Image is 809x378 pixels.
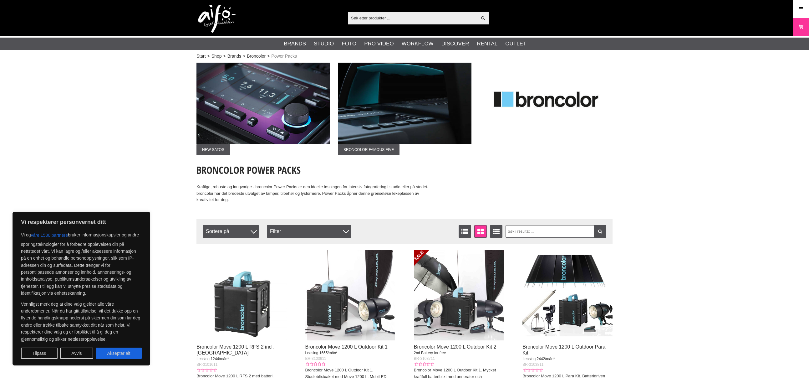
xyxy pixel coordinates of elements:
span: BR-3103711 [414,356,435,361]
a: Vis liste [459,225,471,238]
div: Vi respekterer personvernet ditt [13,212,150,365]
input: Søk i resultat ... [506,225,607,238]
span: BR-3103811 [522,362,543,367]
input: Søk etter produkter ... [348,13,477,23]
span: Leasing 2442/mån* [522,357,555,361]
span: > [207,53,210,60]
a: Studio [314,40,334,48]
a: Ad:002 ban-bron-pp-002.jpgBroncolor Famous Five [338,63,471,155]
a: Foto [342,40,356,48]
img: Ad:003 ban-broncolor-logga.jpg [479,63,613,144]
a: Rental [477,40,497,48]
div: Kundevurdering: 0 [305,361,325,367]
a: Outlet [505,40,526,48]
div: Kundevurdering: 0 [522,367,542,373]
img: Ad:002 ban-bron-pp-002.jpg [338,63,471,144]
img: Broncolor Move 1200 L RFS 2 incl. Batteri [196,250,287,340]
span: > [223,53,226,60]
a: Utvidet liste [490,225,502,238]
a: Start [196,53,206,60]
span: Leasing 1655/mån* [305,351,337,355]
a: Pro Video [364,40,394,48]
a: Broncolor Move 1200 L Outdoor Kit 1 [305,344,388,350]
img: Broncolor Move 1200 L Outdoor Para Kit [522,250,613,340]
span: Broncolor Famous Five [338,144,399,155]
button: våre 1530 partnere [31,230,68,241]
p: Vennligst merk deg at dine valg gjelder alle våre underdomener. Når du har gitt tillatelse, vil d... [21,301,142,343]
span: New Satos [196,144,230,155]
a: Broncolor [247,53,266,60]
img: Broncolor Move 1200 L Outdoor Kit 2 [414,250,504,340]
span: > [267,53,270,60]
span: Sortere på [203,225,259,238]
img: Ad:001 ban-bron-pp-001.jpg [196,63,330,144]
p: Kraftige, robuste og langvarige - broncolor Power Packs er den ideelle løsningen for intensiv fot... [196,184,437,203]
a: Broncolor Move 1200 L RFS 2 incl. [GEOGRAPHIC_DATA] [196,344,274,355]
a: Workflow [402,40,434,48]
div: Filter [267,225,351,238]
a: Shop [211,53,222,60]
a: Ad:001 ban-bron-pp-001.jpgNew Satos [196,63,330,155]
img: logo.png [198,5,236,33]
a: Brands [227,53,241,60]
button: Tilpass [21,348,58,359]
span: Power Packs [271,53,297,60]
a: Discover [441,40,469,48]
button: Avvis [60,348,93,359]
div: Kundevurdering: 0 [196,367,216,373]
a: Vindusvisning [474,225,487,238]
a: Brands [284,40,306,48]
a: Broncolor Move 1200 L Outdoor Kit 2 [414,344,496,350]
span: Leasing 1244/mån* [196,357,229,361]
span: > [243,53,245,60]
button: Aksepter alt [96,348,142,359]
div: Kundevurdering: 0 [414,361,434,367]
p: Vi respekterer personvernet ditt [21,218,142,226]
img: Broncolor Move 1200 L Outdoor Kit 1 [305,250,395,340]
a: Filter [594,225,606,238]
span: BR-3101611 [196,362,217,367]
span: 2nd Battery for free [414,351,446,355]
a: Broncolor Move 1200 L Outdoor Para Kit [522,344,605,355]
h1: broncolor Power Packs [196,163,437,177]
p: Vi og bruker informasjonskapsler og andre sporingsteknologier for å forbedre opplevelsen din på n... [21,230,142,297]
span: BR-3103611 [305,356,326,361]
